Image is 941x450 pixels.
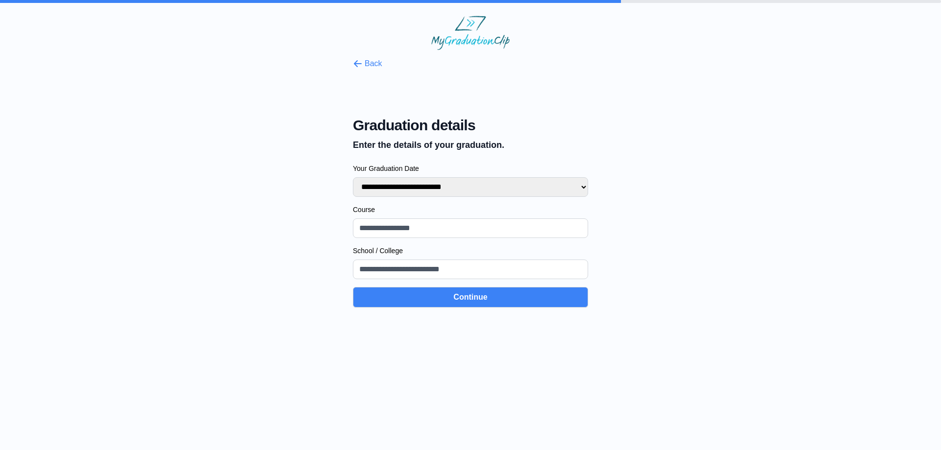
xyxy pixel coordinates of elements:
[353,117,588,134] span: Graduation details
[353,205,588,214] label: Course
[353,58,382,70] button: Back
[353,164,588,173] label: Your Graduation Date
[431,16,510,50] img: MyGraduationClip
[353,138,588,152] p: Enter the details of your graduation.
[353,287,588,308] button: Continue
[353,246,588,256] label: School / College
